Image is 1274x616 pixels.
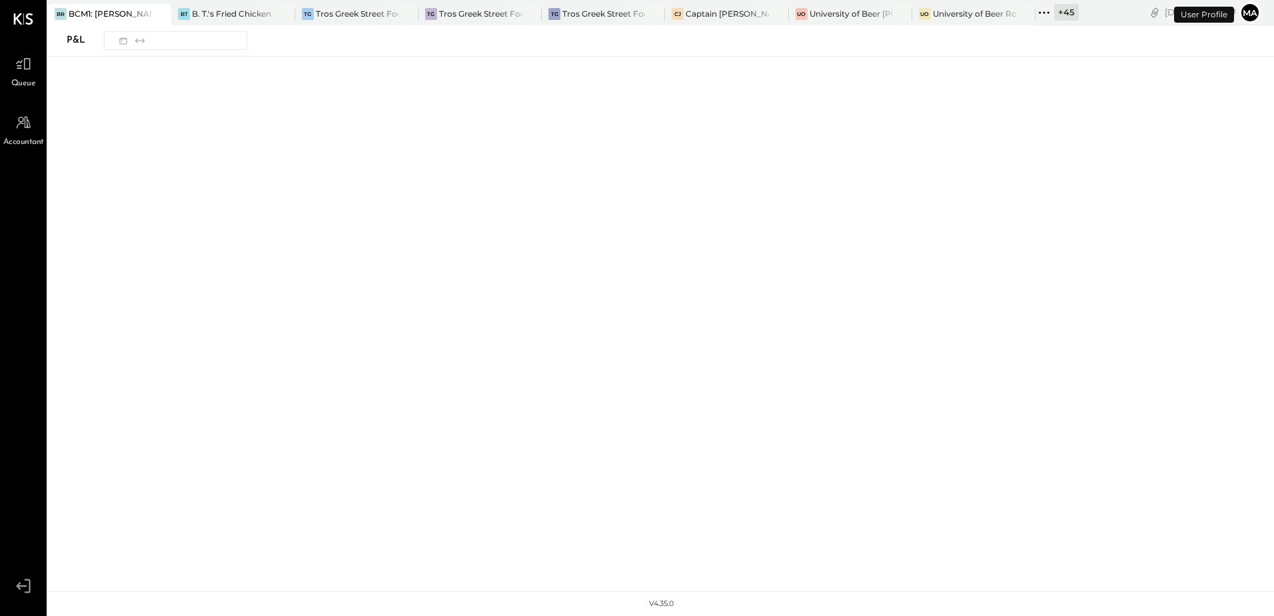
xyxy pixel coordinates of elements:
[67,30,99,51] div: P&L
[649,599,674,609] div: v 4.35.0
[69,8,151,19] div: BCM1: [PERSON_NAME] Kitchen Bar Market
[919,8,931,20] div: Uo
[178,8,190,20] div: BT
[1054,4,1079,21] div: + 45
[1239,2,1261,23] button: Ma
[1,110,46,149] a: Accountant
[933,8,1015,19] div: University of Beer Rocklin
[1165,6,1236,19] div: [DATE]
[192,8,271,19] div: B. T.'s Fried Chicken
[1,51,46,90] a: Queue
[548,8,560,20] div: TG
[562,8,645,19] div: Tros Greek Street Food - [PERSON_NAME]
[302,8,314,20] div: TG
[425,8,437,20] div: TG
[3,137,44,149] span: Accountant
[55,8,67,20] div: BR
[1174,7,1234,23] div: User Profile
[672,8,684,20] div: CJ
[439,8,522,19] div: Tros Greek Street Food - [GEOGRAPHIC_DATA]
[1148,5,1161,19] div: copy link
[796,8,808,20] div: Uo
[810,8,892,19] div: University of Beer [PERSON_NAME]
[11,78,36,90] span: Queue
[686,8,768,19] div: Captain [PERSON_NAME]'s Eufaula
[316,8,398,19] div: Tros Greek Street Food - [GEOGRAPHIC_DATA]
